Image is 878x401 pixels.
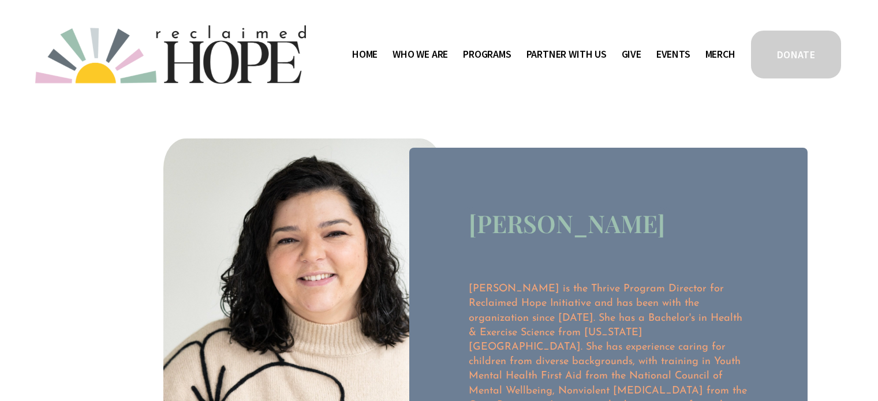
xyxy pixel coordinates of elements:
[35,25,306,84] img: Reclaimed Hope Initiative
[526,45,607,63] a: folder dropdown
[463,45,511,63] a: folder dropdown
[656,45,690,63] a: Events
[469,207,665,239] h3: [PERSON_NAME]
[622,45,641,63] a: Give
[393,46,448,63] span: Who We Are
[526,46,607,63] span: Partner With Us
[749,29,843,80] a: DONATE
[463,46,511,63] span: Programs
[352,45,378,63] a: Home
[393,45,448,63] a: folder dropdown
[705,45,735,63] a: Merch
